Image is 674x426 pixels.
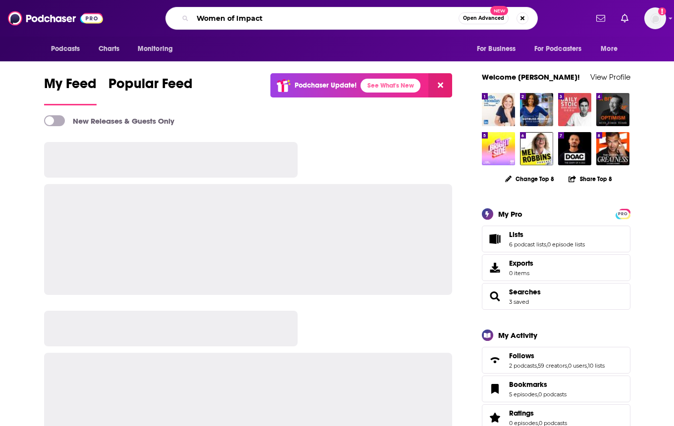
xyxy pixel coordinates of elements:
a: Lists [485,232,505,246]
span: My Feed [44,75,97,98]
a: Exports [482,254,630,281]
a: Searches [509,287,541,296]
span: Lists [509,230,523,239]
a: 0 podcasts [538,391,567,398]
button: Open AdvancedNew [459,12,509,24]
span: New [490,6,508,15]
a: New Releases & Guests Only [44,115,174,126]
a: PRO [617,209,629,217]
img: Hello Monday with Jessi Hempel [482,93,515,126]
span: Bookmarks [509,380,547,389]
span: Searches [482,283,630,310]
a: 10 lists [588,362,605,369]
a: Bookmarks [509,380,567,389]
img: The Gutbliss Podcast [520,93,553,126]
a: Welcome [PERSON_NAME]! [482,72,580,82]
span: Open Advanced [463,16,504,21]
a: Follows [485,353,505,367]
svg: Add a profile image [658,7,666,15]
span: Exports [509,259,533,268]
img: A Bit of Optimism [596,93,629,126]
a: Show notifications dropdown [617,10,632,27]
span: Bookmarks [482,376,630,402]
a: Ratings [509,409,567,418]
a: 3 saved [509,298,529,305]
a: 2 podcasts [509,362,537,369]
span: Follows [482,347,630,374]
span: , [587,362,588,369]
div: My Pro [498,209,522,219]
a: Bookmarks [485,382,505,396]
span: Exports [485,261,505,275]
img: The Bright Side: A Hello Sunshine Podcast [482,132,515,165]
button: open menu [44,40,93,58]
span: Lists [482,226,630,252]
a: Lists [509,230,585,239]
span: Logged in as hmill [644,7,666,29]
a: View Profile [590,72,630,82]
button: open menu [594,40,630,58]
img: The Mel Robbins Podcast [520,132,553,165]
span: , [546,241,547,248]
span: PRO [617,210,629,218]
span: Podcasts [51,42,80,56]
a: Searches [485,289,505,303]
a: Show notifications dropdown [592,10,609,27]
img: Podchaser - Follow, Share and Rate Podcasts [8,9,103,28]
span: Charts [99,42,120,56]
span: More [601,42,618,56]
div: Search podcasts, credits, & more... [165,7,538,30]
button: Change Top 8 [499,173,561,185]
img: The Daily Stoic [558,93,591,126]
button: Share Top 8 [568,169,613,189]
span: , [537,391,538,398]
a: 0 episode lists [547,241,585,248]
img: The Diary Of A CEO with Steven Bartlett [558,132,591,165]
span: Follows [509,351,534,360]
button: open menu [528,40,596,58]
input: Search podcasts, credits, & more... [193,10,459,26]
span: 0 items [509,270,533,277]
span: Monitoring [138,42,173,56]
a: Popular Feed [108,75,193,105]
button: open menu [470,40,528,58]
img: The School of Greatness [596,132,629,165]
button: open menu [131,40,186,58]
img: User Profile [644,7,666,29]
a: 6 podcast lists [509,241,546,248]
a: 5 episodes [509,391,537,398]
a: Ratings [485,411,505,425]
span: For Podcasters [534,42,582,56]
a: Charts [92,40,126,58]
span: For Business [477,42,516,56]
span: , [567,362,568,369]
a: See What's New [361,79,420,93]
span: Popular Feed [108,75,193,98]
div: My Activity [498,331,537,340]
a: Follows [509,351,605,360]
span: , [537,362,538,369]
button: Show profile menu [644,7,666,29]
p: Podchaser Update! [295,81,357,90]
a: 59 creators [538,362,567,369]
a: 0 users [568,362,587,369]
a: My Feed [44,75,97,105]
span: Ratings [509,409,534,418]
